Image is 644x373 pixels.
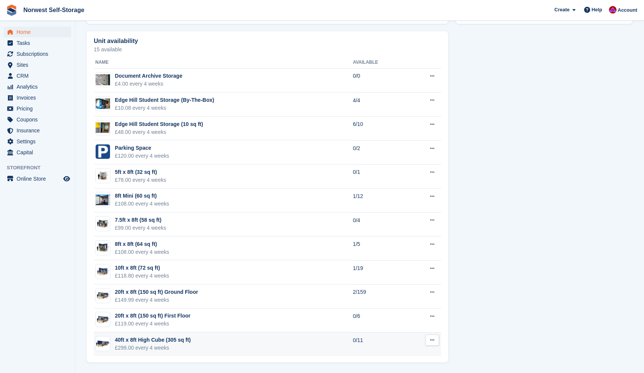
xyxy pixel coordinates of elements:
[96,314,110,325] img: 20-ft-container.jpg
[4,125,71,136] a: menu
[96,194,110,205] img: IMG_0166.jpeg
[115,320,191,328] div: £119.00 every 4 weeks
[353,117,407,141] td: 6/10
[115,216,166,224] div: 7.5ft x 8ft (58 sq ft)
[353,92,407,117] td: 4/4
[115,240,169,248] div: 8ft x 8ft (64 sq ft)
[62,174,71,183] a: Preview store
[4,136,71,147] a: menu
[115,168,166,176] div: 5ft x 8ft (32 sq ft)
[115,152,169,160] div: £120.00 every 4 weeks
[96,74,110,85] img: IMG_3265.jpeg
[4,38,71,48] a: menu
[17,114,62,125] span: Coupons
[115,224,166,232] div: £99.00 every 4 weeks
[353,236,407,261] td: 1/5
[4,60,71,70] a: menu
[554,6,569,14] span: Create
[4,81,71,92] a: menu
[96,98,110,109] img: IMG_3349.jpeg
[6,5,17,16] img: stora-icon-8386f47178a22dfd0bd8f6a31ec36ba5ce8667c1dd55bd0f319d3a0aa187defe.svg
[94,47,441,52] p: 15 available
[353,164,407,189] td: 0/1
[4,92,71,103] a: menu
[17,60,62,70] span: Sites
[115,264,169,272] div: 10ft x 8ft (72 sq ft)
[353,189,407,213] td: 1/12
[4,103,71,114] a: menu
[115,120,203,128] div: Edge Hill Student Storage (10 sq ft)
[96,218,110,229] img: 60-sqft-container.jpg
[17,71,62,81] span: CRM
[94,38,138,45] h2: Unit availability
[353,332,407,356] td: 0/11
[7,164,75,172] span: Storefront
[353,284,407,309] td: 2/159
[4,71,71,81] a: menu
[17,27,62,37] span: Home
[17,136,62,147] span: Settings
[17,173,62,184] span: Online Store
[353,309,407,333] td: 0/6
[4,27,71,37] a: menu
[17,38,62,48] span: Tasks
[115,336,191,344] div: 40ft x 8ft High Cube (305 sq ft)
[115,96,214,104] div: Edge Hill Student Storage (By-The-Box)
[17,147,62,158] span: Capital
[115,80,182,88] div: £4.00 every 4 weeks
[353,57,407,69] th: Available
[609,6,617,14] img: Daniel Grensinger
[115,192,169,200] div: 8ft Mini (60 sq ft)
[4,49,71,59] a: menu
[96,242,110,253] img: 70-sqft-container.jpg
[96,338,110,349] img: 40-ft-container.jpg
[4,147,71,158] a: menu
[353,68,407,92] td: 0/0
[96,170,110,181] img: 25.jpg
[115,144,169,152] div: Parking Space
[17,81,62,92] span: Analytics
[17,49,62,59] span: Subscriptions
[115,312,191,320] div: 20ft x 8ft (150 sq ft) First Floor
[115,128,203,136] div: £48.00 every 4 weeks
[115,272,169,280] div: £118.80 every 4 weeks
[20,4,87,16] a: Norwest Self-Storage
[115,72,182,80] div: Document Archive Storage
[618,6,637,14] span: Account
[115,288,198,296] div: 20ft x 8ft (150 sq ft) Ground Floor
[115,344,191,352] div: £299.00 every 4 weeks
[96,144,110,159] img: tempImageUOMIyq.png
[592,6,602,14] span: Help
[353,260,407,284] td: 1/19
[96,266,110,277] img: 10-ft-container.jpg
[115,248,169,256] div: £108.00 every 4 weeks
[4,173,71,184] a: menu
[115,104,214,112] div: £10.08 every 4 weeks
[94,57,353,69] th: Name
[96,290,110,301] img: 20-ft-container.jpg
[115,176,166,184] div: £78.00 every 4 weeks
[96,122,110,133] img: IMG_1723.jpeg
[353,212,407,236] td: 0/4
[4,114,71,125] a: menu
[353,140,407,164] td: 0/2
[115,296,198,304] div: £149.99 every 4 weeks
[115,200,169,208] div: £108.00 every 4 weeks
[17,92,62,103] span: Invoices
[17,125,62,136] span: Insurance
[17,103,62,114] span: Pricing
